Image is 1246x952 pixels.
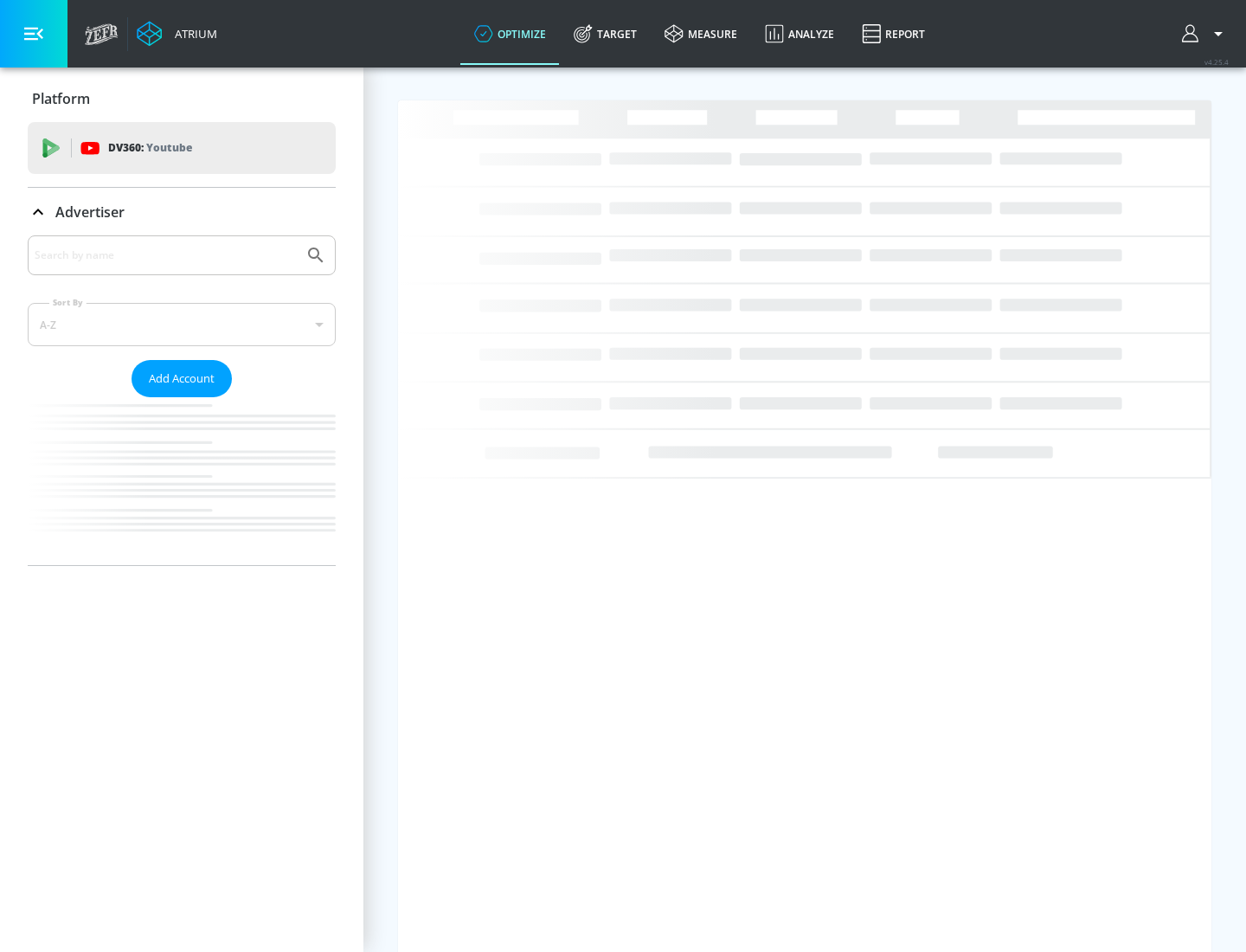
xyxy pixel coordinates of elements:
[108,138,192,158] p: DV360:
[28,303,336,346] div: A-Z
[751,3,848,65] a: Analyze
[28,397,336,565] nav: list of Advertiser
[55,203,125,222] p: Advertiser
[49,297,87,308] label: Sort By
[651,3,751,65] a: measure
[460,3,560,65] a: optimize
[560,3,651,65] a: Target
[137,21,217,47] a: Atrium
[28,188,336,236] div: Advertiser
[28,122,336,174] div: DV360: Youtube
[149,369,215,389] span: Add Account
[28,74,336,123] div: Platform
[1204,57,1229,67] span: v 4.25.4
[28,235,336,565] div: Advertiser
[132,360,232,397] button: Add Account
[32,89,90,108] p: Platform
[168,26,217,42] div: Atrium
[146,138,192,157] p: Youtube
[848,3,939,65] a: Report
[35,244,297,267] input: Search by name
